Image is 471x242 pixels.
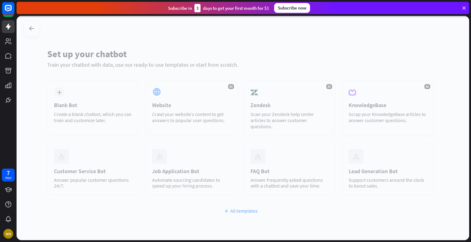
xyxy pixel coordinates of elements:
div: days [5,176,11,180]
a: 7 days [2,169,15,181]
div: Subscribe now [274,3,310,13]
div: MH [3,229,13,239]
div: 7 [7,170,10,176]
div: Subscribe in days to get your first month for $1 [168,4,269,12]
div: 3 [194,4,201,12]
button: Open LiveChat chat widget [5,2,23,21]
